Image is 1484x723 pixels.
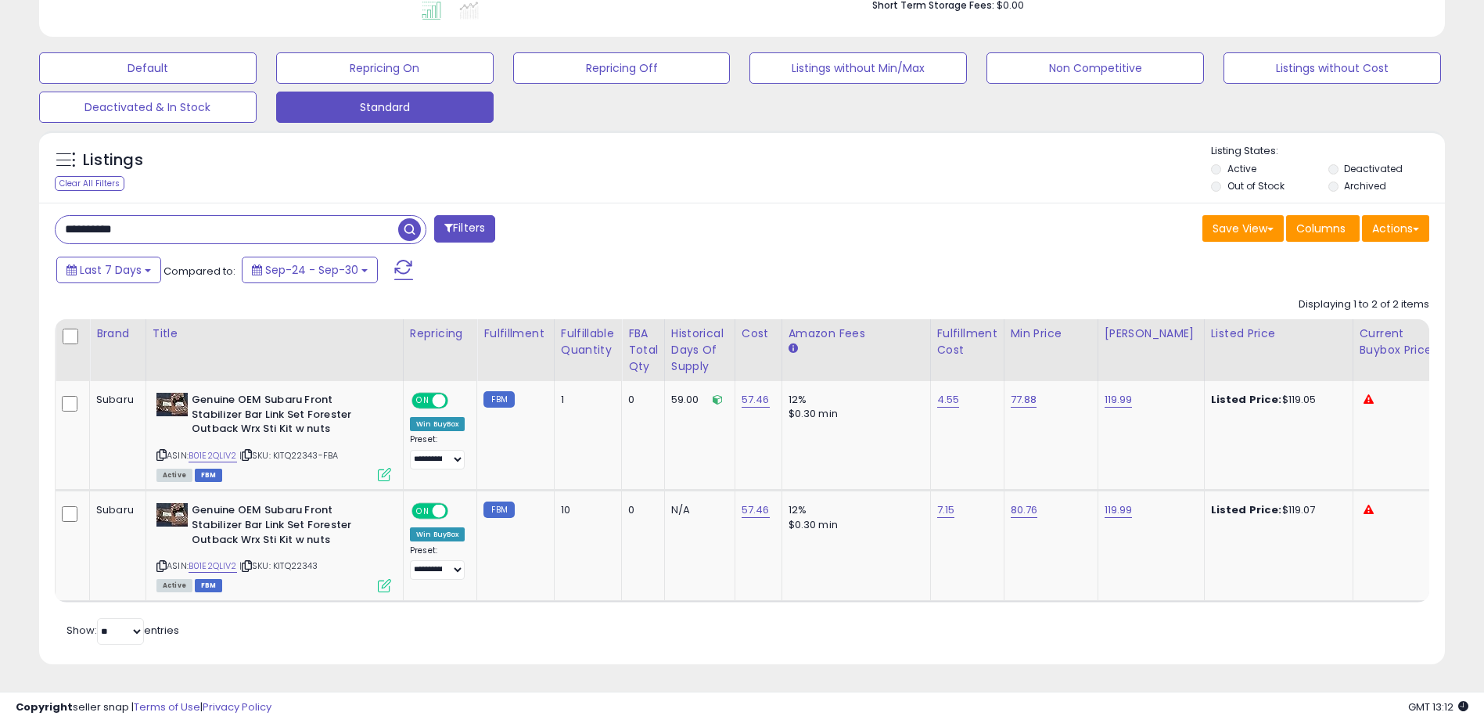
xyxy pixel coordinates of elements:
div: Clear All Filters [55,176,124,191]
button: Standard [276,92,494,123]
div: Title [153,326,397,342]
div: Historical Days Of Supply [671,326,728,375]
div: Preset: [410,434,465,469]
div: 59.00 [671,393,723,407]
b: Listed Price: [1211,502,1282,517]
div: $0.30 min [789,407,918,421]
button: Deactivated & In Stock [39,92,257,123]
button: Repricing Off [513,52,731,84]
div: Subaru [96,393,134,407]
div: N/A [671,503,723,517]
button: Default [39,52,257,84]
div: Fulfillment Cost [937,326,997,358]
span: OFF [446,505,471,518]
a: Privacy Policy [203,700,271,714]
div: FBA Total Qty [628,326,658,375]
div: Subaru [96,503,134,517]
span: Show: entries [66,623,179,638]
div: Current Buybox Price [1360,326,1440,358]
strong: Copyright [16,700,73,714]
span: | SKU: KITQ22343-FBA [239,449,338,462]
div: 0 [628,393,652,407]
button: Columns [1286,215,1360,242]
div: 0 [628,503,652,517]
button: Filters [434,215,495,243]
button: Repricing On [276,52,494,84]
span: Sep-24 - Sep-30 [265,262,358,278]
b: Listed Price: [1211,392,1282,407]
span: 2025-10-8 13:12 GMT [1408,700,1468,714]
button: Last 7 Days [56,257,161,283]
div: Min Price [1011,326,1091,342]
div: ASIN: [156,393,391,480]
label: Archived [1344,179,1386,192]
a: 77.88 [1011,392,1037,408]
div: Win BuyBox [410,417,465,431]
span: | SKU: KITQ22343 [239,559,318,572]
small: FBM [483,391,514,408]
span: All listings currently available for purchase on Amazon [156,579,192,592]
div: Fulfillment [483,326,547,342]
div: Repricing [410,326,471,342]
div: $119.07 [1211,503,1341,517]
button: Actions [1362,215,1429,242]
div: Displaying 1 to 2 of 2 items [1299,297,1429,312]
a: 7.15 [937,502,955,518]
div: $119.05 [1211,393,1341,407]
button: Listings without Min/Max [749,52,967,84]
a: 119.99 [1105,502,1133,518]
span: All listings currently available for purchase on Amazon [156,469,192,482]
span: FBM [195,469,223,482]
div: 12% [789,393,918,407]
a: B01E2QLIV2 [189,449,237,462]
a: 119.99 [1105,392,1133,408]
button: Non Competitive [986,52,1204,84]
div: Cost [742,326,775,342]
a: 80.76 [1011,502,1038,518]
div: Fulfillable Quantity [561,326,615,358]
label: Deactivated [1344,162,1403,175]
span: FBM [195,579,223,592]
button: Sep-24 - Sep-30 [242,257,378,283]
div: seller snap | | [16,700,271,715]
h5: Listings [83,149,143,171]
span: OFF [446,394,471,408]
div: ASIN: [156,503,391,590]
span: ON [413,394,433,408]
b: Genuine OEM Subaru Front Stabilizer Bar Link Set Forester Outback Wrx Sti Kit w nuts [192,503,382,551]
button: Listings without Cost [1223,52,1441,84]
span: Compared to: [163,264,235,279]
div: Brand [96,326,139,342]
img: 51BD-48ecaL._SL40_.jpg [156,393,188,416]
a: 4.55 [937,392,960,408]
div: Win BuyBox [410,527,465,541]
a: B01E2QLIV2 [189,559,237,573]
span: ON [413,505,433,518]
div: 10 [561,503,609,517]
div: 1 [561,393,609,407]
div: [PERSON_NAME] [1105,326,1198,342]
img: 51BD-48ecaL._SL40_.jpg [156,503,188,527]
label: Active [1227,162,1256,175]
b: Genuine OEM Subaru Front Stabilizer Bar Link Set Forester Outback Wrx Sti Kit w nuts [192,393,382,441]
div: $0.30 min [789,518,918,532]
div: Amazon Fees [789,326,924,342]
div: 12% [789,503,918,517]
button: Save View [1202,215,1284,242]
p: Listing States: [1211,144,1445,159]
a: 57.46 [742,392,770,408]
div: Preset: [410,545,465,581]
small: Amazon Fees. [789,342,798,356]
small: FBM [483,502,514,518]
label: Out of Stock [1227,179,1285,192]
div: Listed Price [1211,326,1346,342]
span: Columns [1296,221,1346,236]
a: Terms of Use [134,700,200,714]
span: Last 7 Days [80,262,142,278]
a: 57.46 [742,502,770,518]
